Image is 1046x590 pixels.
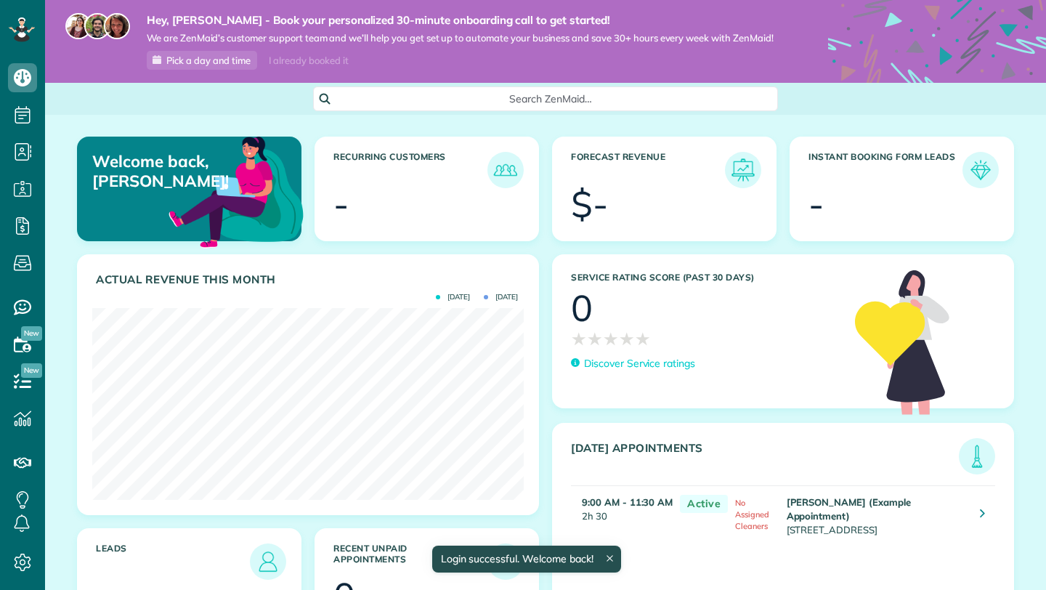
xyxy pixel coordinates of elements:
div: I already booked it [260,52,357,70]
span: ★ [587,326,603,352]
div: 0 [571,290,593,326]
strong: 9:00 AM - 11:30 AM [582,496,673,508]
img: icon_form_leads-04211a6a04a5b2264e4ee56bc0799ec3eb69b7e499cbb523a139df1d13a81ae0.png [966,155,995,185]
h3: Leads [96,543,250,580]
div: - [808,186,824,222]
h3: Actual Revenue this month [96,273,524,286]
div: Login successful. Welcome back! [431,546,620,573]
img: icon_todays_appointments-901f7ab196bb0bea1936b74009e4eb5ffbc2d2711fa7634e0d609ed5ef32b18b.png [962,442,992,471]
h3: Recent unpaid appointments [333,543,487,580]
td: [STREET_ADDRESS] [783,486,969,545]
h3: Recurring Customers [333,152,487,188]
img: maria-72a9807cf96188c08ef61303f053569d2e2a8a1cde33d635c8a3ac13582a053d.jpg [65,13,92,39]
span: Active [680,495,728,513]
h3: Forecast Revenue [571,152,725,188]
span: We are ZenMaid’s customer support team and we’ll help you get set up to automate your business an... [147,32,774,44]
h3: Service Rating score (past 30 days) [571,272,840,283]
span: ★ [619,326,635,352]
strong: [PERSON_NAME] (Example Appointment) [787,496,911,522]
img: icon_forecast_revenue-8c13a41c7ed35a8dcfafea3cbb826a0462acb37728057bba2d056411b612bbbe.png [729,155,758,185]
span: ★ [635,326,651,352]
span: [DATE] [436,294,470,301]
img: dashboard_welcome-42a62b7d889689a78055ac9021e634bf52bae3f8056760290aed330b23ab8690.png [166,120,307,261]
span: New [21,326,42,341]
a: Discover Service ratings [571,356,695,371]
p: Welcome back, [PERSON_NAME]! [92,152,228,190]
img: icon_leads-1bed01f49abd5b7fead27621c3d59655bb73ed531f8eeb49469d10e621d6b896.png [254,547,283,576]
img: michelle-19f622bdf1676172e81f8f8fba1fb50e276960ebfe0243fe18214015130c80e4.jpg [104,13,130,39]
img: jorge-587dff0eeaa6aab1f244e6dc62b8924c3b6ad411094392a53c71c6c4a576187d.jpg [84,13,110,39]
span: Pick a day and time [166,54,251,66]
a: Pick a day and time [147,51,257,70]
span: No Assigned Cleaners [735,498,769,531]
span: New [21,363,42,378]
span: ★ [571,326,587,352]
td: 2h 30 [571,486,673,545]
span: [DATE] [484,294,518,301]
span: ★ [603,326,619,352]
h3: Instant Booking Form Leads [808,152,962,188]
strong: Hey, [PERSON_NAME] - Book your personalized 30-minute onboarding call to get started! [147,13,774,28]
div: - [333,186,349,222]
h3: [DATE] Appointments [571,442,959,474]
img: icon_recurring_customers-cf858462ba22bcd05b5a5880d41d6543d210077de5bb9ebc9590e49fd87d84ed.png [491,155,520,185]
p: Discover Service ratings [584,356,695,371]
div: $- [571,186,608,222]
